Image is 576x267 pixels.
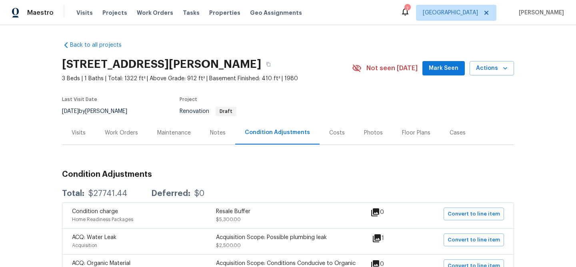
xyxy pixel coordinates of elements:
[102,9,127,17] span: Projects
[422,61,465,76] button: Mark Seen
[62,190,84,198] div: Total:
[402,129,430,137] div: Floor Plans
[210,129,226,137] div: Notes
[76,9,93,17] span: Visits
[423,9,478,17] span: [GEOGRAPHIC_DATA]
[72,235,116,240] span: ACQ: Water Leak
[62,109,79,114] span: [DATE]
[216,233,360,241] div: Acquisition Scope: Possible plumbing leak
[72,217,133,222] span: Home Readiness Packages
[516,9,564,17] span: [PERSON_NAME]
[364,129,383,137] div: Photos
[62,41,139,49] a: Back to all projects
[105,129,138,137] div: Work Orders
[448,210,500,219] span: Convert to line item
[366,64,418,72] span: Not seen [DATE]
[180,109,236,114] span: Renovation
[88,190,127,198] div: $27741.44
[72,261,130,266] span: ACQ: Organic Material
[245,129,310,136] div: Condition Adjustments
[216,243,241,248] span: $2,500.00
[250,9,302,17] span: Geo Assignments
[62,170,514,178] h3: Condition Adjustments
[62,75,352,83] span: 3 Beds | 1 Baths | Total: 1322 ft² | Above Grade: 912 ft² | Basement Finished: 410 ft² | 1980
[404,5,410,13] div: 7
[476,63,508,73] span: Actions
[444,208,504,220] button: Convert to line item
[151,190,190,198] div: Deferred:
[444,233,504,246] button: Convert to line item
[62,97,97,102] span: Last Visit Date
[180,97,197,102] span: Project
[216,217,241,222] span: $5,300.00
[72,209,118,214] span: Condition charge
[209,9,240,17] span: Properties
[27,9,54,17] span: Maestro
[216,208,360,216] div: Resale Buffer
[72,243,97,248] span: Acquisition
[429,63,458,73] span: Mark Seen
[261,57,276,71] button: Copy Address
[372,233,410,243] div: 1
[216,109,236,114] span: Draft
[470,61,514,76] button: Actions
[62,107,137,116] div: by [PERSON_NAME]
[448,235,500,245] span: Convert to line item
[329,129,345,137] div: Costs
[137,9,173,17] span: Work Orders
[72,129,86,137] div: Visits
[157,129,191,137] div: Maintenance
[183,10,200,16] span: Tasks
[370,208,410,217] div: 0
[194,190,204,198] div: $0
[62,60,261,68] h2: [STREET_ADDRESS][PERSON_NAME]
[450,129,466,137] div: Cases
